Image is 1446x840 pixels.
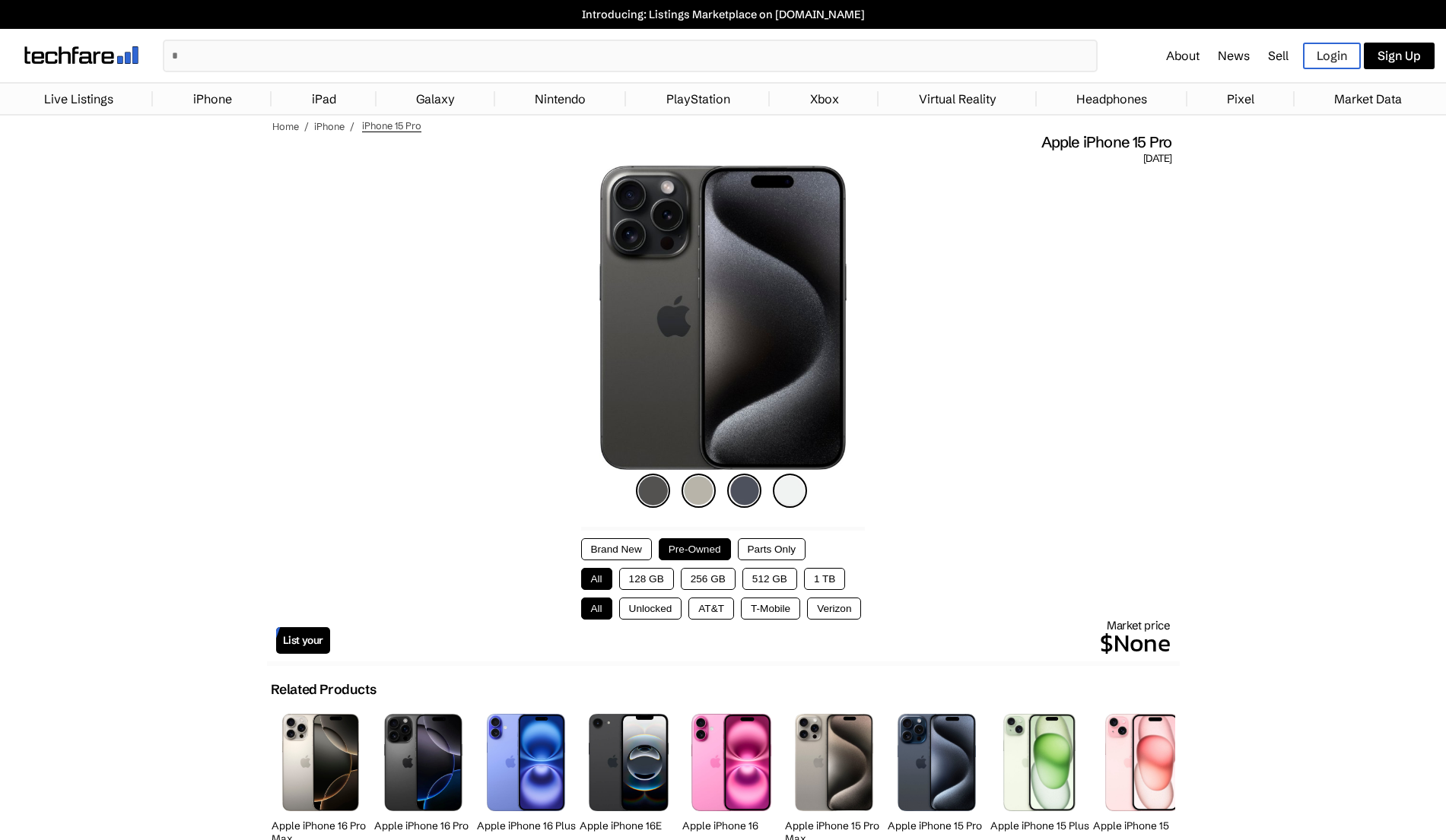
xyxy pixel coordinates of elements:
span: [DATE] [1143,152,1171,166]
img: iPhone 15 Pro Max [795,714,873,811]
a: Headphones [1069,84,1155,114]
img: iPhone 16E [589,714,669,810]
img: iPhone 15 [1105,714,1179,810]
a: About [1166,48,1200,63]
img: blue-titanium-icon [727,474,761,508]
button: All [581,568,612,590]
button: Pre-Owned [659,538,731,560]
span: / [304,120,309,132]
img: black-titanium-icon [636,474,670,508]
a: List your [276,627,330,654]
a: Sign Up [1364,43,1435,69]
a: iPhone [314,120,345,132]
h2: Apple iPhone 16 [682,819,781,832]
div: Market price [330,618,1171,661]
a: Introducing: Listings Marketplace on [DOMAIN_NAME] [8,8,1438,21]
a: Sell [1268,48,1289,63]
img: iPhone 15 Pro [898,714,977,811]
a: Virtual Reality [911,84,1004,114]
img: white-titanium-icon [773,474,807,508]
button: 1 TB [804,568,845,590]
button: 128 GB [619,568,674,590]
img: iPhone 16 Pro [384,714,462,810]
span: iPhone 15 Pro [362,119,421,132]
a: iPhone [186,84,240,114]
button: T-Mobile [741,598,800,620]
a: PlayStation [659,84,738,114]
span: List your [283,634,323,647]
button: All [581,598,612,620]
a: Pixel [1219,84,1262,114]
h2: Related Products [271,681,377,698]
button: 256 GB [681,568,736,590]
a: Nintendo [527,84,593,114]
a: Xbox [802,84,847,114]
button: Brand New [581,538,652,560]
h2: Apple iPhone 16 Pro [374,819,473,832]
h2: Apple iPhone 15 Plus [990,819,1089,832]
a: Live Listings [37,84,121,114]
img: natural-titanium-icon [682,474,716,508]
button: 512 GB [742,568,797,590]
img: iPhone 15 Pro [599,166,847,470]
a: Galaxy [408,84,462,114]
span: Apple iPhone 15 Pro [1041,132,1172,152]
a: News [1218,48,1250,63]
a: Home [272,120,299,132]
img: techfare logo [24,46,138,64]
a: Login [1303,43,1361,69]
h2: Apple iPhone 16E [580,819,679,832]
button: Verizon [807,598,861,620]
button: Unlocked [619,598,682,620]
h2: Apple iPhone 15 [1093,819,1192,832]
h2: Apple iPhone 16 Plus [477,819,576,832]
a: iPad [304,84,344,114]
img: iPhone 16 Plus [487,714,565,810]
a: Market Data [1327,84,1409,114]
h2: Apple iPhone 15 Pro [888,819,987,832]
img: iPhone 16 Pro Max [282,714,359,810]
img: iPhone 15 Plus [1003,714,1076,810]
img: iPhone 16 [691,714,771,810]
span: / [350,120,354,132]
button: Parts Only [738,538,806,560]
button: AT&T [688,598,734,620]
p: $None [330,625,1171,661]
